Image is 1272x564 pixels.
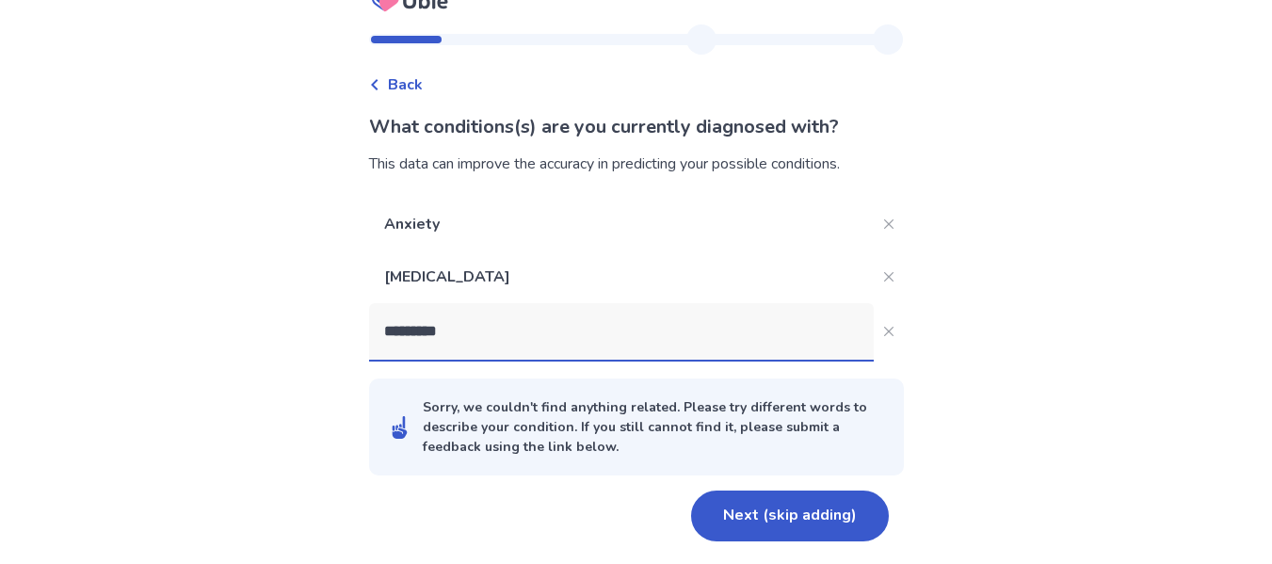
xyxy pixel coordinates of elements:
button: Next (skip adding) [691,491,889,541]
p: [MEDICAL_DATA] [369,250,874,303]
div: This data can improve the accuracy in predicting your possible conditions. [369,153,904,175]
button: Close [874,262,904,292]
p: Anxiety [369,198,874,250]
input: Close [369,303,874,360]
div: Sorry, we couldn't find anything related. Please try different words to describe your condition. ... [423,397,881,457]
button: Close [874,316,904,346]
button: Close [874,209,904,239]
span: Back [388,73,423,96]
p: What conditions(s) are you currently diagnosed with? [369,113,904,141]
